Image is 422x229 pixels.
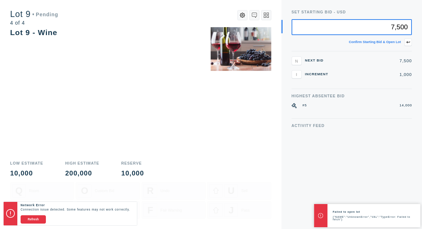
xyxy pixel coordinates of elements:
[21,203,134,208] div: Network Error
[305,73,330,76] div: Increment
[292,124,412,128] div: Activity Feed
[302,103,307,108] div: #5
[292,70,302,79] button: I
[10,170,43,177] div: 10,000
[33,12,59,17] div: Pending
[305,59,330,62] div: Next Bid
[10,28,57,37] div: Lot 9 - Wine
[21,208,134,212] div: Connection issue detected. Some features may not work correctly.
[65,161,99,165] div: High Estimate
[292,56,302,65] button: N
[10,20,58,25] div: 4 of 4
[333,59,412,63] div: 7,500
[65,170,99,177] div: 200,000
[121,170,144,177] div: 10,000
[292,10,412,14] div: Set Starting bid - USD
[10,161,43,165] div: Low Estimate
[295,59,298,63] span: N
[10,10,58,18] div: Lot 9
[296,72,297,77] span: I
[399,103,412,108] div: 14,000
[333,72,412,77] div: 1,000
[333,211,420,213] h2: Failed to open lot
[121,161,144,165] div: Reserve
[292,94,412,98] div: Highest Absentee Bid
[333,216,420,221] p: {"NAME":"UnknownError","VAL":"TypeError: Failed to fetch"}
[21,215,46,224] button: Refresh
[349,41,401,44] div: Confirm starting bid & open lot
